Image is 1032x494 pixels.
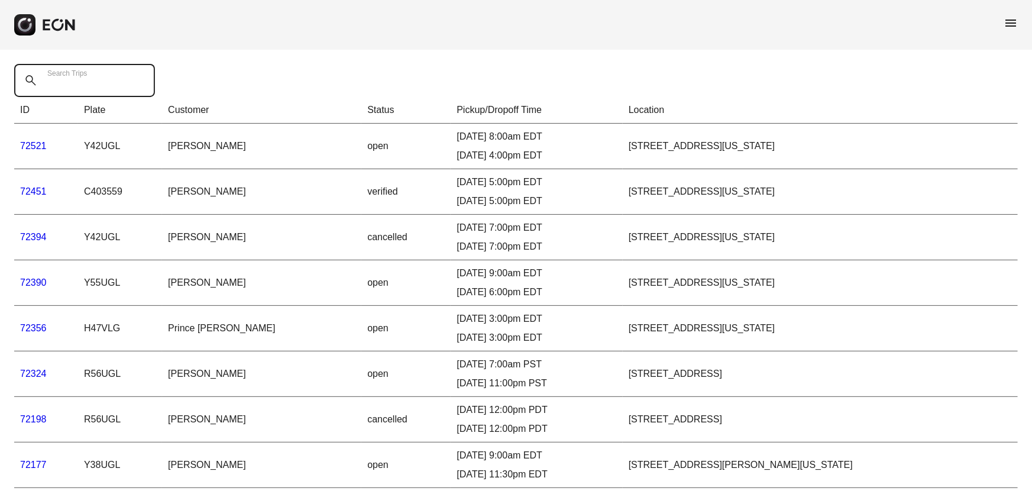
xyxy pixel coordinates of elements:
td: [STREET_ADDRESS] [623,351,1018,397]
div: [DATE] 7:00am PST [457,357,617,372]
a: 72356 [20,323,47,333]
div: [DATE] 5:00pm EDT [457,194,617,208]
td: [STREET_ADDRESS][US_STATE] [623,215,1018,260]
td: R56UGL [78,351,162,397]
th: Status [361,97,451,124]
td: [STREET_ADDRESS] [623,397,1018,443]
a: 72324 [20,369,47,379]
div: [DATE] 8:00am EDT [457,130,617,144]
div: [DATE] 12:00pm PDT [457,403,617,417]
td: [STREET_ADDRESS][US_STATE] [623,260,1018,306]
td: Prince [PERSON_NAME] [162,306,361,351]
div: [DATE] 11:30pm EDT [457,467,617,482]
span: menu [1004,16,1018,30]
td: [PERSON_NAME] [162,443,361,488]
th: Customer [162,97,361,124]
td: [PERSON_NAME] [162,351,361,397]
th: Location [623,97,1018,124]
td: [STREET_ADDRESS][US_STATE] [623,124,1018,169]
div: [DATE] 4:00pm EDT [457,148,617,163]
div: [DATE] 7:00pm EDT [457,240,617,254]
td: open [361,260,451,306]
td: verified [361,169,451,215]
div: [DATE] 7:00pm EDT [457,221,617,235]
td: C403559 [78,169,162,215]
th: Pickup/Dropoff Time [451,97,623,124]
div: [DATE] 11:00pm PST [457,376,617,390]
a: 72390 [20,277,47,288]
td: Y42UGL [78,215,162,260]
td: cancelled [361,397,451,443]
td: open [361,443,451,488]
td: open [361,306,451,351]
a: 72394 [20,232,47,242]
div: [DATE] 12:00pm PDT [457,422,617,436]
div: [DATE] 6:00pm EDT [457,285,617,299]
td: [STREET_ADDRESS][PERSON_NAME][US_STATE] [623,443,1018,488]
td: Y55UGL [78,260,162,306]
td: [PERSON_NAME] [162,397,361,443]
a: 72521 [20,141,47,151]
a: 72198 [20,414,47,424]
td: [PERSON_NAME] [162,260,361,306]
td: open [361,351,451,397]
td: Y38UGL [78,443,162,488]
div: [DATE] 3:00pm EDT [457,331,617,345]
div: [DATE] 9:00am EDT [457,448,617,463]
a: 72451 [20,186,47,196]
td: open [361,124,451,169]
div: [DATE] 9:00am EDT [457,266,617,280]
td: R56UGL [78,397,162,443]
td: [PERSON_NAME] [162,169,361,215]
td: [STREET_ADDRESS][US_STATE] [623,169,1018,215]
td: H47VLG [78,306,162,351]
div: [DATE] 3:00pm EDT [457,312,617,326]
th: Plate [78,97,162,124]
div: [DATE] 5:00pm EDT [457,175,617,189]
td: [PERSON_NAME] [162,215,361,260]
td: [STREET_ADDRESS][US_STATE] [623,306,1018,351]
a: 72177 [20,460,47,470]
td: cancelled [361,215,451,260]
td: [PERSON_NAME] [162,124,361,169]
label: Search Trips [47,69,87,78]
th: ID [14,97,78,124]
td: Y42UGL [78,124,162,169]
